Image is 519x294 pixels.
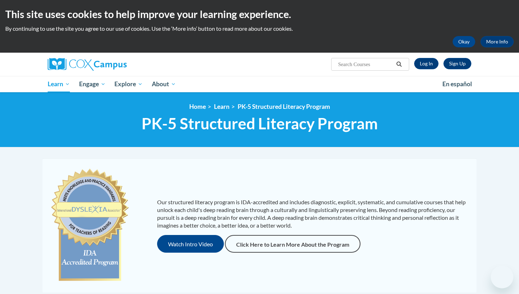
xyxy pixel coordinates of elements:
span: Learn [48,80,70,88]
img: Cox Campus [48,58,127,71]
h2: This site uses cookies to help improve your learning experience. [5,7,514,21]
button: Watch Intro Video [157,235,224,253]
a: About [147,76,180,92]
a: Click Here to Learn More About the Program [225,235,360,253]
i:  [396,62,402,67]
span: Engage [79,80,106,88]
a: Log In [414,58,439,69]
a: Explore [110,76,147,92]
span: En español [442,80,472,88]
input: Search Courses [338,60,394,69]
a: Home [189,103,206,110]
span: PK-5 Structured Literacy Program [142,114,378,133]
a: More Info [481,36,514,47]
div: Main menu [37,76,482,92]
p: By continuing to use the site you agree to our use of cookies. Use the ‘More info’ button to read... [5,25,514,33]
iframe: Button to launch messaging window [491,266,513,288]
button: Search [394,60,405,69]
p: Our structured literacy program is IDA-accredited and includes diagnostic, explicit, systematic, ... [157,198,470,229]
a: PK-5 Structured Literacy Program [238,103,330,110]
a: Learn [43,76,74,92]
span: Explore [114,80,143,88]
a: Cox Campus [48,58,182,71]
a: Learn [214,103,229,110]
a: Register [443,58,471,69]
button: Okay [453,36,475,47]
span: About [152,80,176,88]
img: c477cda6-e343-453b-bfce-d6f9e9818e1c.png [49,165,130,286]
a: Engage [74,76,110,92]
a: En español [438,77,477,92]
